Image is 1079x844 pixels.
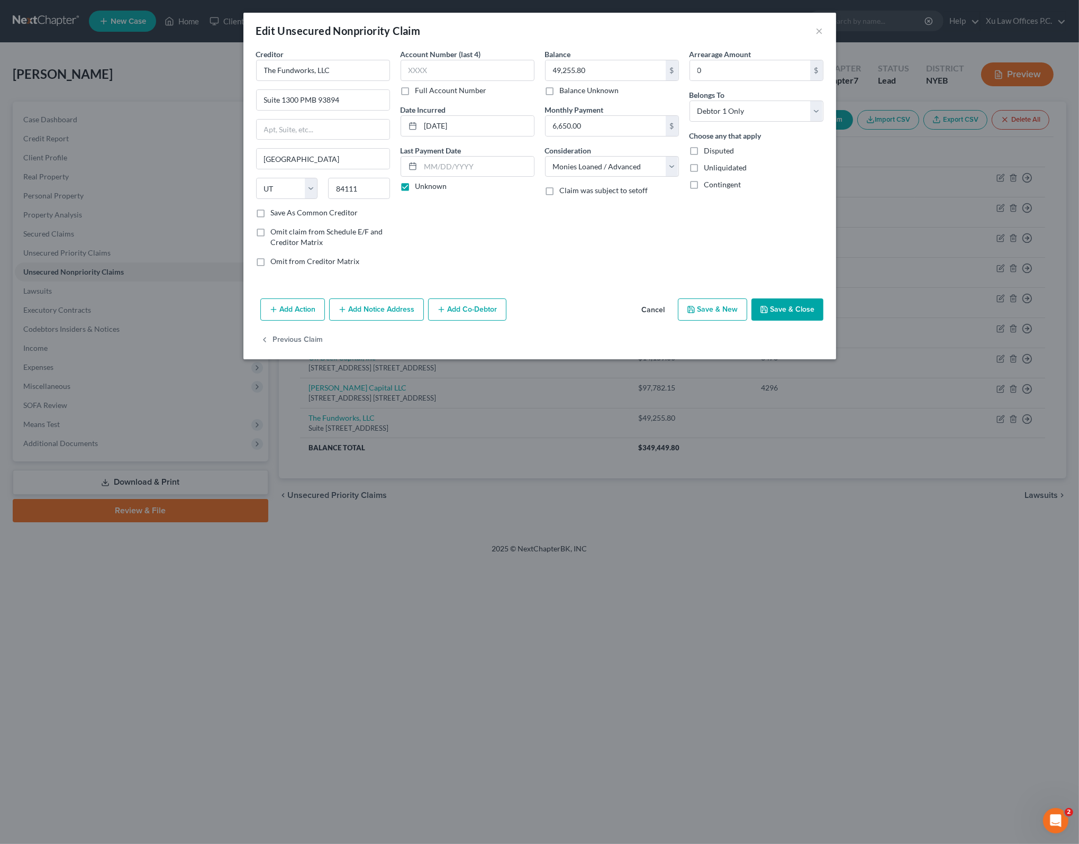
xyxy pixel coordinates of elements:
[421,116,534,136] input: MM/DD/YYYY
[816,24,823,37] button: ×
[545,104,604,115] label: Monthly Payment
[704,163,747,172] span: Unliquidated
[271,257,360,266] span: Omit from Creditor Matrix
[810,60,823,80] div: $
[256,23,421,38] div: Edit Unsecured Nonpriority Claim
[690,90,725,99] span: Belongs To
[1065,808,1073,816] span: 2
[257,149,389,169] input: Enter city...
[415,85,487,96] label: Full Account Number
[257,120,389,140] input: Apt, Suite, etc...
[401,145,461,156] label: Last Payment Date
[401,60,534,81] input: XXXX
[666,60,678,80] div: $
[678,298,747,321] button: Save & New
[415,181,447,192] label: Unknown
[329,298,424,321] button: Add Notice Address
[271,227,383,247] span: Omit claim from Schedule E/F and Creditor Matrix
[428,298,506,321] button: Add Co-Debtor
[560,85,619,96] label: Balance Unknown
[704,180,741,189] span: Contingent
[545,49,571,60] label: Balance
[546,116,666,136] input: 0.00
[421,157,534,177] input: MM/DD/YYYY
[401,104,446,115] label: Date Incurred
[271,207,358,218] label: Save As Common Creditor
[560,186,648,195] span: Claim was subject to setoff
[690,130,761,141] label: Choose any that apply
[1043,808,1068,833] iframe: Intercom live chat
[546,60,666,80] input: 0.00
[545,145,592,156] label: Consideration
[633,300,674,321] button: Cancel
[256,60,390,81] input: Search creditor by name...
[260,298,325,321] button: Add Action
[257,90,389,110] input: Enter address...
[666,116,678,136] div: $
[690,49,751,60] label: Arrearage Amount
[751,298,823,321] button: Save & Close
[256,50,284,59] span: Creditor
[260,329,323,351] button: Previous Claim
[401,49,481,60] label: Account Number (last 4)
[704,146,735,155] span: Disputed
[690,60,810,80] input: 0.00
[328,178,390,199] input: Enter zip...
